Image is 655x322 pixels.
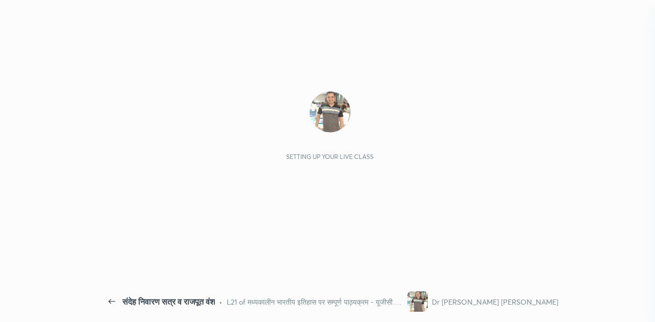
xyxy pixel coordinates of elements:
div: Dr [PERSON_NAME] [PERSON_NAME] [432,296,558,307]
div: संदेह निवारण सत्र व राजपूत वंश [122,295,215,308]
div: • [219,296,223,307]
img: 9cd1eca5dd504a079fc002e1a6cbad3b.None [407,291,428,312]
div: Setting up your live class [286,153,374,160]
img: 9cd1eca5dd504a079fc002e1a6cbad3b.None [310,91,351,132]
div: L21 of मध्यकालीन भारतीय इतिहास पर सम्पूर्ण पाठ्यक्रम - यूजीसी दिसम्बर 2025 [227,296,403,307]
